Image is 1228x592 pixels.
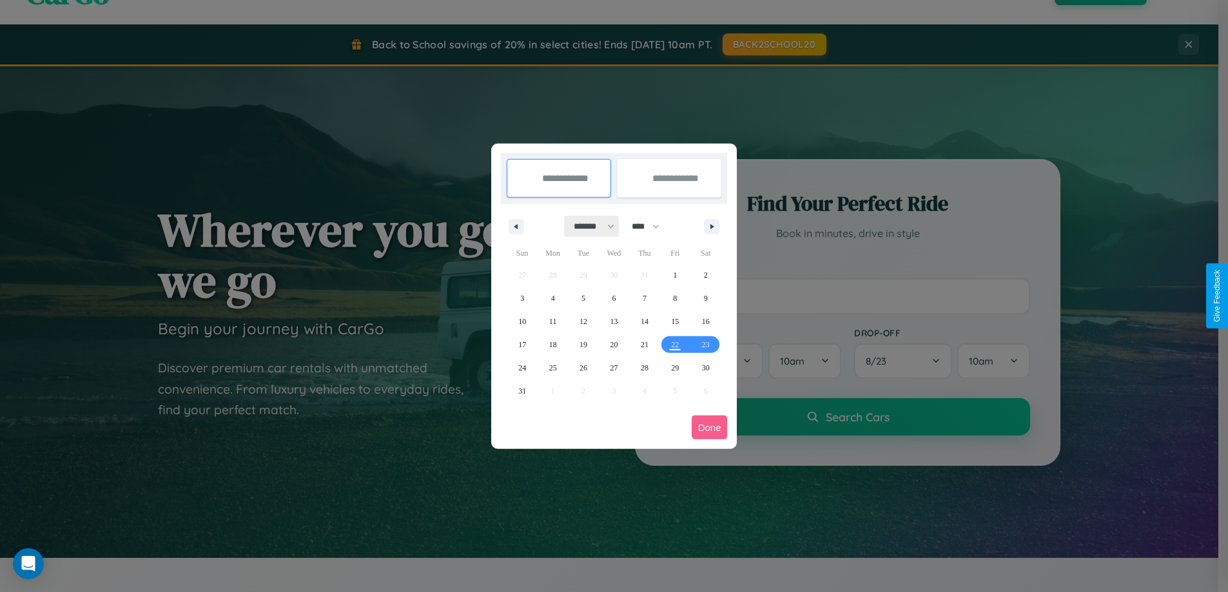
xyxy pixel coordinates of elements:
[568,356,598,379] button: 26
[580,356,587,379] span: 26
[1213,270,1222,322] div: Give Feedback
[520,287,524,310] span: 3
[581,287,585,310] span: 5
[549,356,557,379] span: 25
[702,356,710,379] span: 30
[507,379,538,403] button: 31
[610,310,618,333] span: 13
[660,287,690,310] button: 8
[690,310,721,333] button: 16
[610,356,618,379] span: 27
[518,356,526,379] span: 24
[641,333,648,356] span: 21
[538,243,568,263] span: Mon
[568,243,598,263] span: Tue
[507,287,538,310] button: 3
[629,310,659,333] button: 14
[629,333,659,356] button: 21
[580,310,587,333] span: 12
[690,287,721,310] button: 9
[568,310,598,333] button: 12
[599,287,629,310] button: 6
[643,287,647,310] span: 7
[671,356,679,379] span: 29
[641,310,648,333] span: 14
[507,243,538,263] span: Sun
[629,243,659,263] span: Thu
[704,263,708,287] span: 2
[660,243,690,263] span: Fri
[690,263,721,287] button: 2
[518,333,526,356] span: 17
[612,287,616,310] span: 6
[568,287,598,310] button: 5
[673,287,677,310] span: 8
[690,333,721,356] button: 23
[660,310,690,333] button: 15
[507,356,538,379] button: 24
[704,287,708,310] span: 9
[660,263,690,287] button: 1
[599,356,629,379] button: 27
[599,310,629,333] button: 13
[507,333,538,356] button: 17
[538,310,568,333] button: 11
[690,356,721,379] button: 30
[518,310,526,333] span: 10
[671,310,679,333] span: 15
[599,243,629,263] span: Wed
[660,356,690,379] button: 29
[702,310,710,333] span: 16
[641,356,648,379] span: 28
[580,333,587,356] span: 19
[660,333,690,356] button: 22
[549,333,557,356] span: 18
[568,333,598,356] button: 19
[13,548,44,579] div: Open Intercom Messenger
[692,415,728,439] button: Done
[538,356,568,379] button: 25
[671,333,679,356] span: 22
[702,333,710,356] span: 23
[507,310,538,333] button: 10
[599,333,629,356] button: 20
[690,243,721,263] span: Sat
[538,287,568,310] button: 4
[549,310,557,333] span: 11
[610,333,618,356] span: 20
[538,333,568,356] button: 18
[518,379,526,403] span: 31
[629,287,659,310] button: 7
[629,356,659,379] button: 28
[551,287,555,310] span: 4
[673,263,677,287] span: 1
